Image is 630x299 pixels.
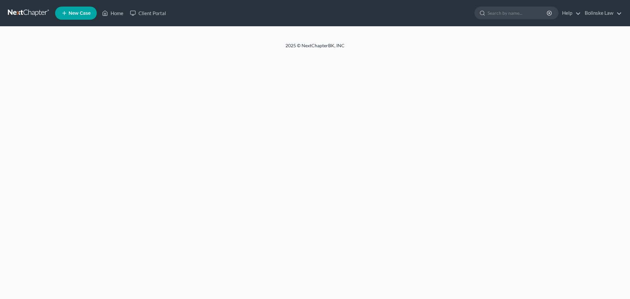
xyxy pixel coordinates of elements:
span: New Case [69,11,91,16]
a: Home [99,7,127,19]
a: Help [559,7,581,19]
input: Search by name... [488,7,548,19]
a: Client Portal [127,7,169,19]
div: 2025 © NextChapterBK, INC [128,42,502,54]
a: Bolinske Law [581,7,622,19]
